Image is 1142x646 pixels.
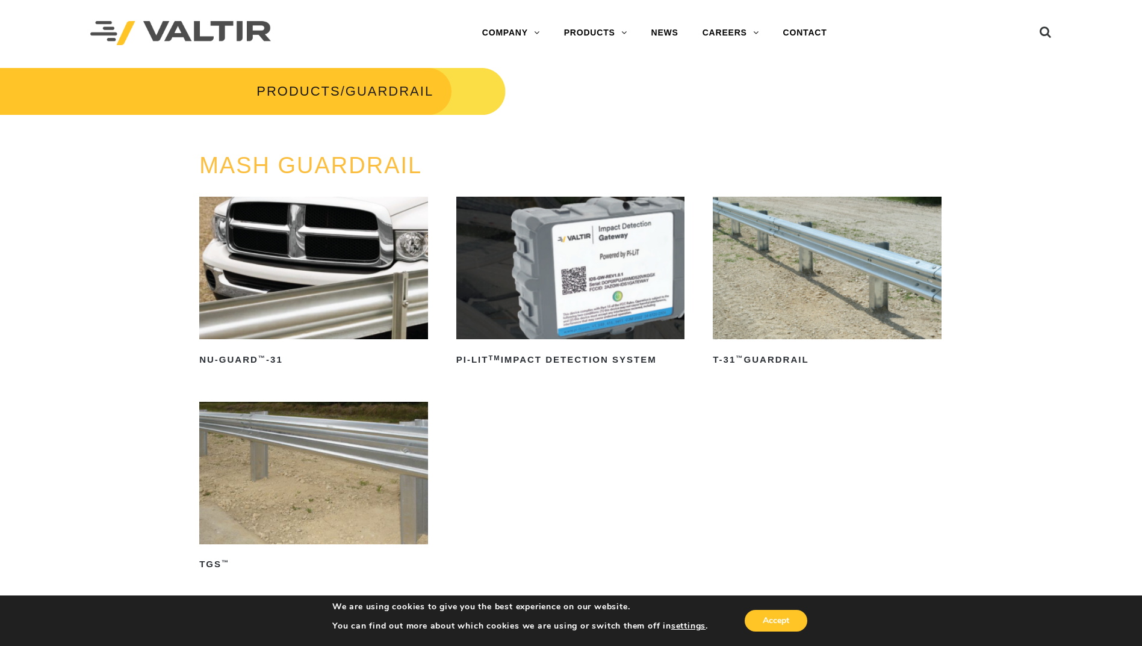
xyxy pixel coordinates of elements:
[713,197,942,369] a: T-31™Guardrail
[639,21,690,45] a: NEWS
[199,153,422,178] a: MASH GUARDRAIL
[736,354,743,361] sup: ™
[332,601,708,612] p: We are using cookies to give you the best experience on our website.
[256,84,340,99] a: PRODUCTS
[346,84,433,99] span: GUARDRAIL
[470,21,552,45] a: COMPANY
[90,21,271,46] img: Valtir
[745,610,807,632] button: Accept
[771,21,839,45] a: CONTACT
[199,555,428,574] h2: TGS
[552,21,639,45] a: PRODUCTS
[690,21,771,45] a: CAREERS
[456,350,685,369] h2: PI-LIT Impact Detection System
[713,350,942,369] h2: T-31 Guardrail
[332,621,708,632] p: You can find out more about which cookies we are using or switch them off in .
[199,197,428,369] a: NU-GUARD™-31
[488,354,500,361] sup: TM
[456,197,685,369] a: PI-LITTMImpact Detection System
[222,559,229,566] sup: ™
[199,402,428,574] a: TGS™
[199,350,428,369] h2: NU-GUARD -31
[671,621,706,632] button: settings
[258,354,266,361] sup: ™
